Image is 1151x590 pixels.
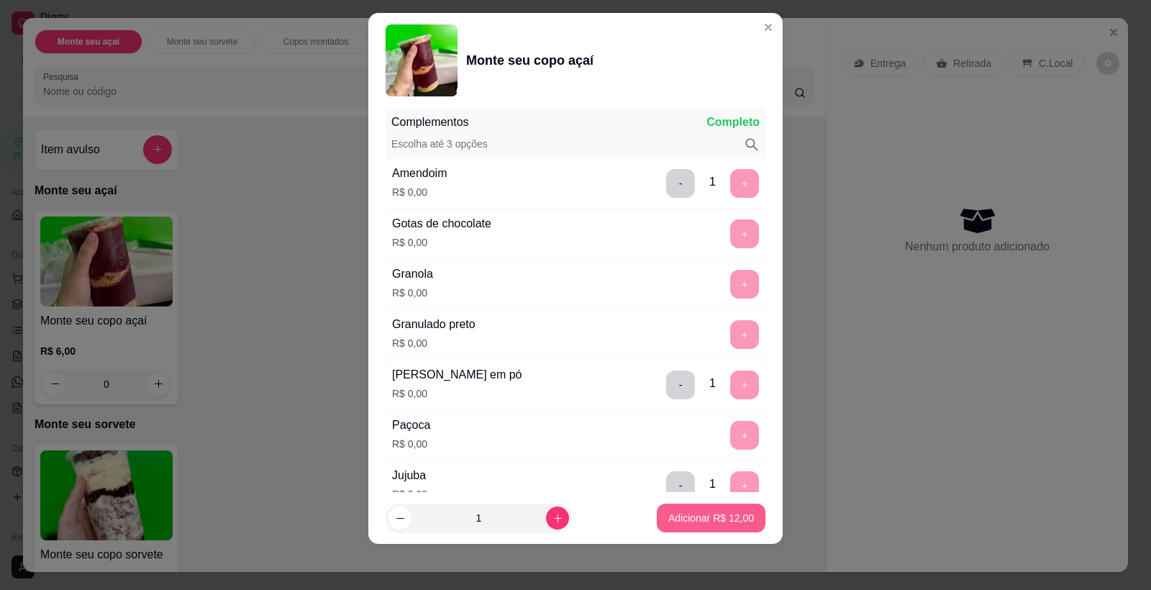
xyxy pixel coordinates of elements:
[391,137,488,153] p: Escolha até 3 opções
[709,173,716,191] div: 1
[668,511,754,525] p: Adicionar R$ 12,00
[392,165,447,182] div: Amendoim
[392,235,491,250] p: R$ 0,00
[709,476,716,493] div: 1
[392,467,427,484] div: Jujuba
[392,286,433,300] p: R$ 0,00
[466,50,593,71] div: Monte seu copo açaí
[392,316,476,333] div: Granulado preto
[386,24,458,96] img: product-image
[757,16,780,39] button: Close
[392,437,430,451] p: R$ 0,00
[392,336,476,350] p: R$ 0,00
[392,185,447,199] p: R$ 0,00
[666,471,695,500] button: delete
[706,114,760,131] p: Completo
[709,375,716,392] div: 1
[657,504,765,532] button: Adicionar R$ 12,00
[388,507,411,530] button: decrease-product-quantity
[392,366,522,383] div: [PERSON_NAME] em pó
[666,169,695,198] button: delete
[392,417,430,434] div: Paçoca
[666,371,695,399] button: delete
[392,386,522,401] p: R$ 0,00
[546,507,569,530] button: increase-product-quantity
[391,114,469,131] p: Complementos
[392,487,427,501] p: R$ 0,00
[392,265,433,283] div: Granola
[392,215,491,232] div: Gotas de chocolate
